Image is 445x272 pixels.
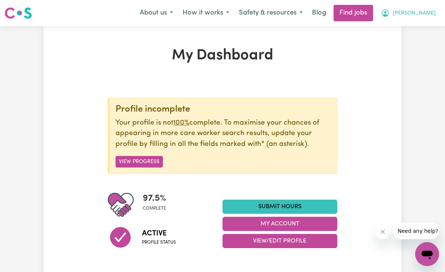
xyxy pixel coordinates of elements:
button: How it works [178,5,234,21]
span: Active [142,228,176,239]
button: Safety & resources [234,5,307,21]
div: Profile completeness: 97.5% [143,192,172,218]
a: Careseekers logo [4,4,32,22]
iframe: Message from company [393,223,439,239]
span: an asterisk [261,141,307,148]
span: 97.5 % [143,192,166,205]
button: My Account [376,5,441,21]
div: Profile incomplete [116,104,331,115]
p: Your profile is not complete. To maximise your chances of appearing in more care worker search re... [116,118,331,150]
u: 100% [173,119,189,126]
a: Find jobs [334,5,373,21]
button: My Account [222,217,337,231]
iframe: Button to launch messaging window [415,242,439,266]
a: Submit Hours [222,200,337,214]
span: Profile status [142,239,176,246]
img: Careseekers logo [4,6,32,20]
iframe: Close message [375,224,390,239]
span: complete [143,205,166,212]
button: About us [135,5,178,21]
a: Blog [307,5,331,21]
button: View Progress [116,156,163,168]
h1: My Dashboard [108,47,337,65]
button: View/Edit Profile [222,234,337,248]
span: [PERSON_NAME] [393,9,436,18]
